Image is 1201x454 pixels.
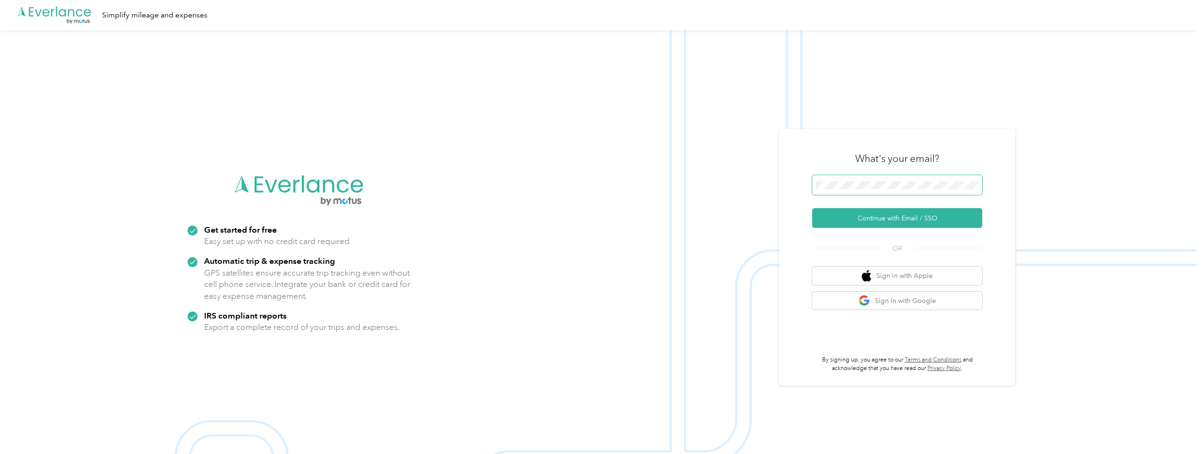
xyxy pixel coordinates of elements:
[812,267,982,285] button: apple logoSign in with Apple
[204,321,400,333] p: Export a complete record of your trips and expenses.
[204,235,350,247] p: Easy set up with no credit card required
[855,152,939,165] h3: What's your email?
[812,292,982,310] button: google logoSign in with Google
[812,356,982,372] p: By signing up, you agree to our and acknowledge that you have read our .
[204,225,277,235] strong: Get started for free
[204,267,411,302] p: GPS satellites ensure accurate trip tracking even without cell phone service. Integrate your bank...
[204,311,287,320] strong: IRS compliant reports
[858,295,870,307] img: google logo
[927,365,961,372] a: Privacy Policy
[881,244,914,253] span: OR
[905,356,961,363] a: Terms and Conditions
[812,208,982,228] button: Continue with Email / SSO
[102,9,207,21] div: Simplify mileage and expenses
[204,256,335,266] strong: Automatic trip & expense tracking
[862,270,871,282] img: apple logo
